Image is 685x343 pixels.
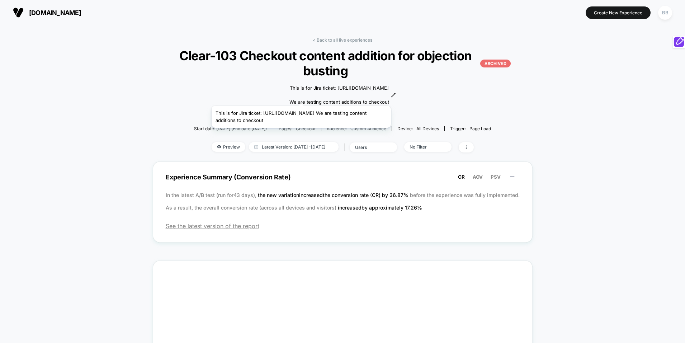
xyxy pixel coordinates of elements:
[258,192,410,198] span: the new variation increased the conversion rate (CR) by 36.87 %
[254,145,258,149] img: calendar
[392,126,444,131] span: Device:
[289,85,389,106] span: This is for Jira ticket: [URL][DOMAIN_NAME] We are testing content additions to checkout
[658,6,672,20] div: BB
[350,126,386,131] span: Custom Audience
[13,7,24,18] img: Visually logo
[313,37,372,43] a: < Back to all live experiences
[656,5,674,20] button: BB
[166,222,520,230] span: See the latest version of the report
[458,174,465,180] span: CR
[456,174,467,180] button: CR
[296,126,316,131] span: checkout
[410,144,438,150] div: No Filter
[327,111,358,117] span: + Add Images
[586,6,651,19] button: Create New Experience
[491,174,501,180] span: PSV
[488,174,503,180] button: PSV
[342,142,350,152] span: |
[471,174,485,180] button: AOV
[450,126,491,131] div: Trigger:
[279,126,316,131] div: Pages:
[469,126,491,131] span: Page Load
[338,205,422,211] span: increased by approximately 17.26 %
[480,60,511,67] p: ARCHIVED
[166,189,520,214] p: In the latest A/B test (run for 43 days), before the experience was fully implemented. As a resul...
[174,48,511,78] span: Clear-103 Checkout content addition for objection busting
[29,9,81,17] span: [DOMAIN_NAME]
[194,126,267,131] span: Start date: [DATE] (End date [DATE])
[11,7,83,18] button: [DOMAIN_NAME]
[249,142,339,152] span: Latest Version: [DATE] - [DATE]
[327,126,386,131] div: Audience:
[166,169,520,185] span: Experience Summary (Conversion Rate)
[212,142,245,152] span: Preview
[416,126,439,131] span: all devices
[473,174,483,180] span: AOV
[355,145,384,150] div: users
